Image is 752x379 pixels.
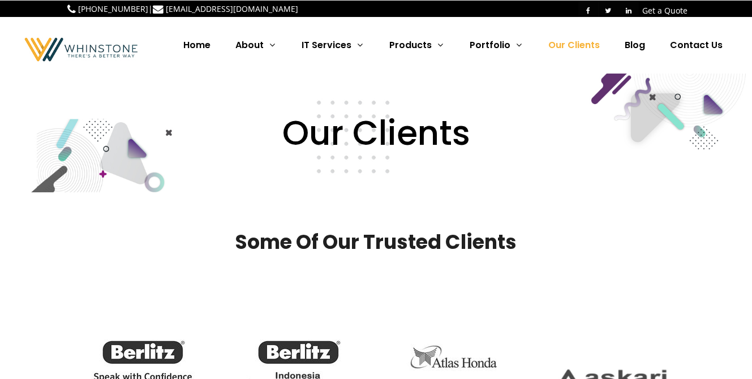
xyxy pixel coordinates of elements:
[224,17,288,74] a: About
[67,2,298,15] p: |
[302,38,351,51] span: IT Services
[78,3,148,14] a: [PHONE_NUMBER]
[235,38,264,51] span: About
[378,17,456,74] a: Products
[282,116,470,150] span: Our Clients
[659,17,734,74] a: Contact Us
[670,38,723,51] span: Contact Us
[537,17,611,74] a: Our Clients
[458,17,535,74] a: Portfolio
[548,38,600,51] span: Our Clients
[166,3,298,14] a: [EMAIL_ADDRESS][DOMAIN_NAME]
[613,17,656,74] a: Blog
[625,38,645,51] span: Blog
[183,38,210,51] span: Home
[470,38,510,51] span: Portfolio
[642,5,687,16] a: Get a Quote
[172,17,222,74] a: Home
[290,17,376,74] a: IT Services
[235,228,517,256] strong: Some of Our Trusted Clients
[389,38,432,51] span: Products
